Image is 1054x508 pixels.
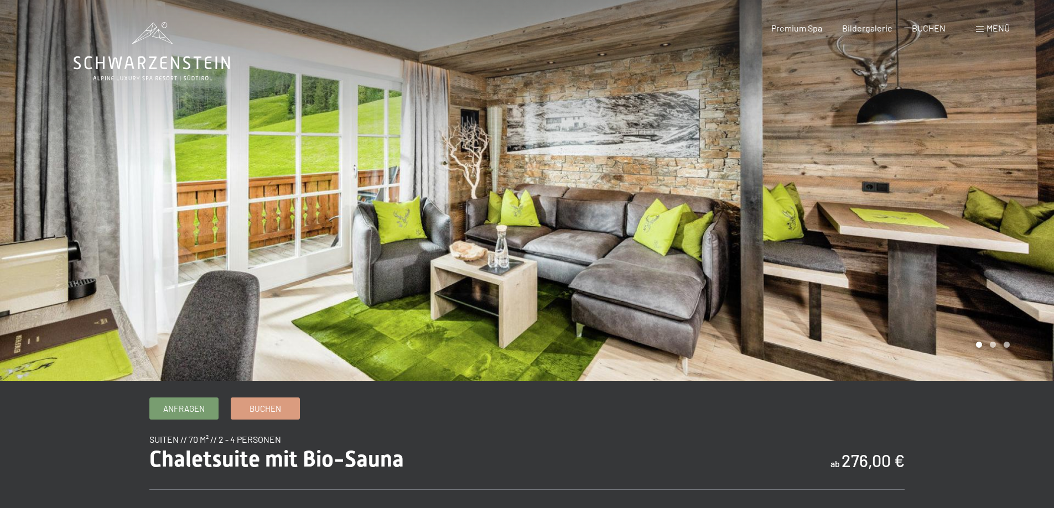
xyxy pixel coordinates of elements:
[830,458,840,469] span: ab
[986,23,1010,33] span: Menü
[842,23,892,33] a: Bildergalerie
[149,446,404,472] span: Chaletsuite mit Bio-Sauna
[150,398,218,419] a: Anfragen
[912,23,946,33] a: BUCHEN
[250,403,281,415] span: Buchen
[771,23,822,33] a: Premium Spa
[163,403,205,415] span: Anfragen
[231,398,299,419] a: Buchen
[842,451,905,470] b: 276,00 €
[149,434,281,444] span: Suiten // 70 m² // 2 - 4 Personen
